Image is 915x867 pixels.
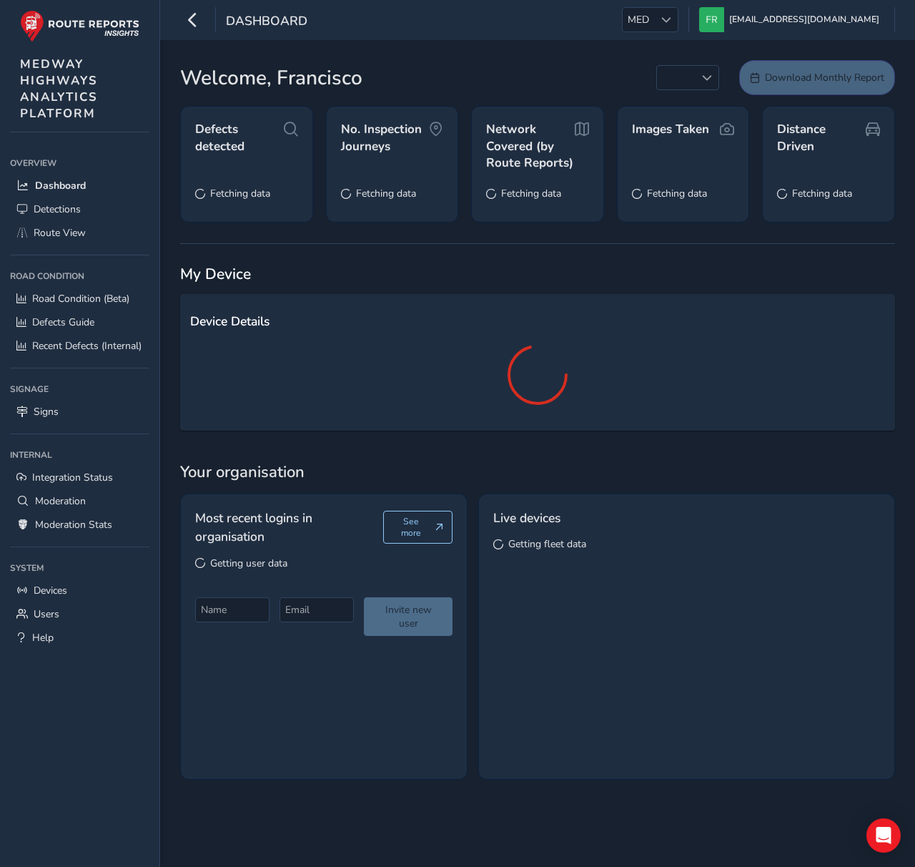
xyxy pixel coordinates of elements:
span: Network Covered (by Route Reports) [486,121,575,172]
span: Fetching data [356,187,416,200]
span: MEDWAY HIGHWAYS ANALYTICS PLATFORM [20,56,98,122]
span: Detections [34,202,81,216]
span: Distance Driven [777,121,866,155]
a: Detections [10,197,149,221]
div: System [10,557,149,579]
span: Moderation [35,494,86,508]
a: Recent Defects (Internal) [10,334,149,358]
a: Integration Status [10,466,149,489]
span: Dashboard [35,179,86,192]
a: Devices [10,579,149,602]
div: Road Condition [10,265,149,287]
img: rr logo [20,10,139,42]
a: Dashboard [10,174,149,197]
span: See more [392,516,430,539]
span: Fetching data [792,187,852,200]
button: See more [383,511,452,544]
a: Moderation Stats [10,513,149,537]
span: Defects detected [195,121,284,155]
a: Signs [10,400,149,423]
img: diamond-layout [699,7,724,32]
span: Images Taken [632,121,709,138]
span: Moderation Stats [35,518,112,532]
a: Route View [10,221,149,245]
button: [EMAIL_ADDRESS][DOMAIN_NAME] [699,7,884,32]
span: Help [32,631,54,645]
div: Overview [10,152,149,174]
span: Integration Status [32,471,113,484]
span: Your organisation [180,461,895,483]
span: Devices [34,584,67,597]
a: Defects Guide [10,310,149,334]
span: Signs [34,405,59,418]
a: Users [10,602,149,626]
a: Moderation [10,489,149,513]
span: Road Condition (Beta) [32,292,129,305]
span: Users [34,607,59,621]
span: Dashboard [226,12,307,32]
span: MED [623,8,654,31]
span: Fetching data [647,187,707,200]
h2: Device Details [190,314,885,329]
a: Road Condition (Beta) [10,287,149,310]
div: Open Intercom Messenger [866,818,901,853]
span: Welcome, Francisco [180,63,362,93]
span: Fetching data [501,187,561,200]
div: Signage [10,378,149,400]
div: Internal [10,444,149,466]
span: Fetching data [210,187,270,200]
a: Help [10,626,149,650]
span: Defects Guide [32,315,94,329]
span: No. Inspection Journeys [341,121,430,155]
span: Route View [34,226,86,240]
span: My Device [180,264,251,284]
span: [EMAIL_ADDRESS][DOMAIN_NAME] [729,7,879,32]
span: Recent Defects (Internal) [32,339,142,353]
